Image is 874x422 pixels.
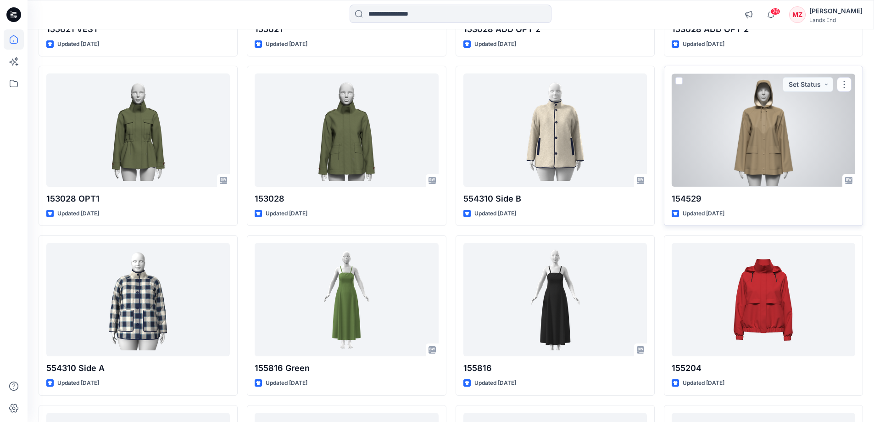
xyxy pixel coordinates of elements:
[46,192,230,205] p: 153028 OPT1
[46,362,230,375] p: 554310 Side A
[789,6,806,23] div: MZ
[57,39,99,49] p: Updated [DATE]
[683,39,724,49] p: Updated [DATE]
[683,209,724,219] p: Updated [DATE]
[463,192,647,205] p: 554310 Side B
[672,192,855,205] p: 154529
[266,209,307,219] p: Updated [DATE]
[809,17,863,23] div: Lands End
[770,8,780,15] span: 26
[809,6,863,17] div: [PERSON_NAME]
[672,243,855,356] a: 155204
[683,378,724,388] p: Updated [DATE]
[266,39,307,49] p: Updated [DATE]
[255,73,438,187] a: 153028
[474,209,516,219] p: Updated [DATE]
[57,378,99,388] p: Updated [DATE]
[46,73,230,187] a: 153028 OPT1
[672,362,855,375] p: 155204
[57,209,99,219] p: Updated [DATE]
[474,378,516,388] p: Updated [DATE]
[463,362,647,375] p: 155816
[474,39,516,49] p: Updated [DATE]
[672,73,855,187] a: 154529
[463,73,647,187] a: 554310 Side B
[255,362,438,375] p: 155816 Green
[463,243,647,356] a: 155816
[255,243,438,356] a: 155816 Green
[266,378,307,388] p: Updated [DATE]
[46,243,230,356] a: 554310 Side A
[255,192,438,205] p: 153028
